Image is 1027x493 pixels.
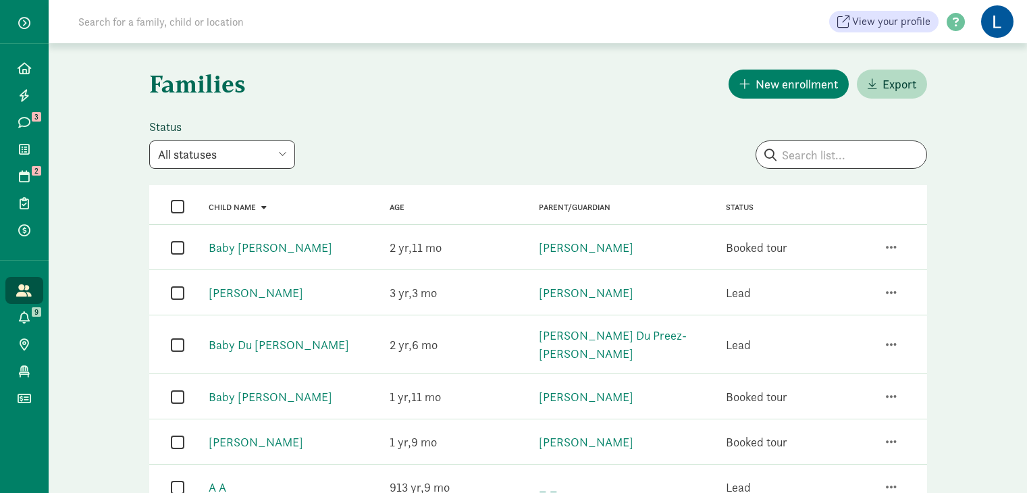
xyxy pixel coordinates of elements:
span: View your profile [852,14,930,30]
div: Booked tour [726,238,787,257]
span: 3 [412,285,437,301]
span: New enrollment [756,75,838,93]
span: 1 [390,389,411,405]
a: [PERSON_NAME] Du Preez-[PERSON_NAME] [539,328,687,361]
a: Baby Du [PERSON_NAME] [209,337,349,353]
a: [PERSON_NAME] [209,434,303,450]
span: 11 [412,240,442,255]
button: Export [857,70,927,99]
span: Child name [209,203,256,212]
span: 6 [412,337,438,353]
a: View your profile [829,11,939,32]
input: Search for a family, child or location [70,8,449,35]
a: Parent/Guardian [539,203,610,212]
span: 2 [390,240,412,255]
span: 2 [390,337,412,353]
button: New enrollment [729,70,849,99]
div: Booked tour [726,388,787,406]
div: Booked tour [726,433,787,451]
label: Status [149,119,295,135]
span: 2 [32,166,41,176]
span: 1 [390,434,411,450]
a: 9 [5,304,43,331]
a: 2 [5,163,43,190]
span: 3 [32,112,41,122]
a: Child name [209,203,267,212]
input: Search list... [756,141,926,168]
a: [PERSON_NAME] [539,240,633,255]
iframe: Chat Widget [959,428,1027,493]
span: 11 [411,389,441,405]
span: 9 [32,307,41,317]
a: Baby [PERSON_NAME] [209,389,332,405]
a: 3 [5,109,43,136]
h1: Families [149,59,535,108]
a: [PERSON_NAME] [539,285,633,301]
a: Baby [PERSON_NAME] [209,240,332,255]
div: Lead [726,284,751,302]
span: 9 [411,434,437,450]
span: 3 [390,285,412,301]
a: [PERSON_NAME] [209,285,303,301]
a: [PERSON_NAME] [539,434,633,450]
span: Status [726,203,754,212]
a: Age [390,203,404,212]
div: Lead [726,336,751,354]
a: [PERSON_NAME] [539,389,633,405]
span: Export [883,75,916,93]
